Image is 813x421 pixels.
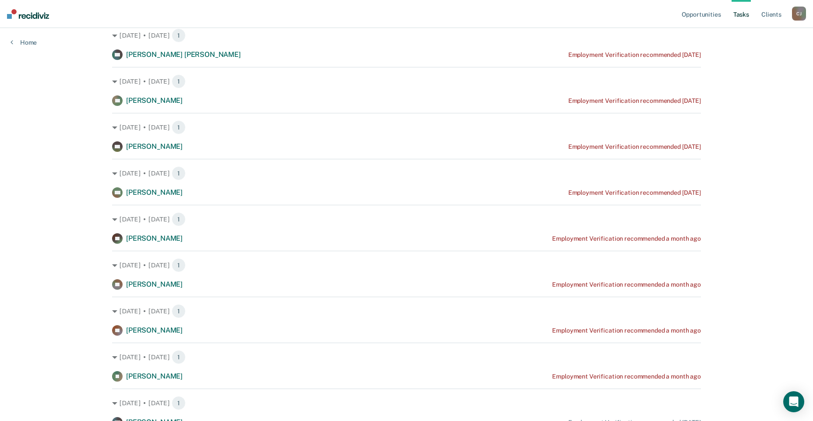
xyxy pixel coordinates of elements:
div: Employment Verification recommended a month ago [552,327,700,334]
div: Employment Verification recommended a month ago [552,281,700,288]
div: [DATE] • [DATE] 1 [112,396,701,410]
span: 1 [172,212,186,226]
div: Employment Verification recommended a month ago [552,373,700,380]
div: Employment Verification recommended [DATE] [568,51,701,59]
button: CJ [792,7,806,21]
div: [DATE] • [DATE] 1 [112,350,701,364]
div: Employment Verification recommended [DATE] [568,143,701,151]
span: 1 [172,258,186,272]
div: Employment Verification recommended a month ago [552,235,700,242]
div: Open Intercom Messenger [783,391,804,412]
span: 1 [172,120,186,134]
div: [DATE] • [DATE] 1 [112,304,701,318]
div: C J [792,7,806,21]
span: 1 [172,350,186,364]
span: [PERSON_NAME] [PERSON_NAME] [126,50,241,59]
div: [DATE] • [DATE] 1 [112,212,701,226]
span: [PERSON_NAME] [126,280,183,288]
span: [PERSON_NAME] [126,326,183,334]
span: 1 [172,304,186,318]
span: 1 [172,74,186,88]
span: 1 [172,166,186,180]
span: 1 [172,396,186,410]
div: [DATE] • [DATE] 1 [112,120,701,134]
div: [DATE] • [DATE] 1 [112,28,701,42]
span: [PERSON_NAME] [126,96,183,105]
div: [DATE] • [DATE] 1 [112,166,701,180]
span: [PERSON_NAME] [126,372,183,380]
div: [DATE] • [DATE] 1 [112,74,701,88]
span: [PERSON_NAME] [126,188,183,196]
div: Employment Verification recommended [DATE] [568,97,701,105]
div: Employment Verification recommended [DATE] [568,189,701,196]
span: [PERSON_NAME] [126,142,183,151]
span: 1 [172,28,186,42]
span: [PERSON_NAME] [126,234,183,242]
a: Home [11,39,37,46]
div: [DATE] • [DATE] 1 [112,258,701,272]
img: Recidiviz [7,9,49,19]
